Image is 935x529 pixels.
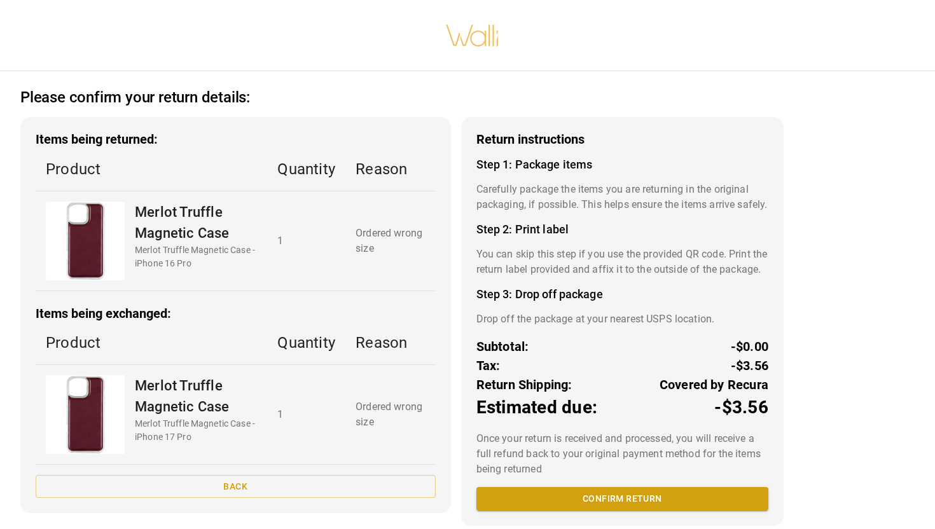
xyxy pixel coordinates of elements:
[277,407,335,422] p: 1
[476,158,768,172] h4: Step 1: Package items
[36,475,436,498] button: Back
[731,337,768,356] p: -$0.00
[36,306,436,321] h3: Items being exchanged:
[476,375,572,394] p: Return Shipping:
[660,375,768,394] p: Covered by Recura
[476,182,768,212] p: Carefully package the items you are returning in the original packaging, if possible. This helps ...
[476,431,768,477] p: Once your return is received and processed, you will receive a full refund back to your original ...
[476,394,598,421] p: Estimated due:
[46,331,257,354] p: Product
[714,394,768,421] p: -$3.56
[356,158,425,181] p: Reason
[476,287,768,301] h4: Step 3: Drop off package
[445,8,500,63] img: walli-inc.myshopify.com
[356,399,425,430] p: Ordered wrong size
[476,223,768,237] h4: Step 2: Print label
[731,356,768,375] p: -$3.56
[356,331,425,354] p: Reason
[476,337,529,356] p: Subtotal:
[36,132,436,147] h3: Items being returned:
[476,356,501,375] p: Tax:
[277,331,335,354] p: Quantity
[20,88,250,107] h2: Please confirm your return details:
[476,312,768,327] p: Drop off the package at your nearest USPS location.
[476,247,768,277] p: You can skip this step if you use the provided QR code. Print the return label provided and affix...
[135,375,257,417] p: Merlot Truffle Magnetic Case
[135,244,257,270] p: Merlot Truffle Magnetic Case - iPhone 16 Pro
[277,158,335,181] p: Quantity
[356,226,425,256] p: Ordered wrong size
[476,132,768,147] h3: Return instructions
[135,417,257,444] p: Merlot Truffle Magnetic Case - iPhone 17 Pro
[277,233,335,249] p: 1
[46,158,257,181] p: Product
[476,487,768,511] button: Confirm return
[135,202,257,244] p: Merlot Truffle Magnetic Case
